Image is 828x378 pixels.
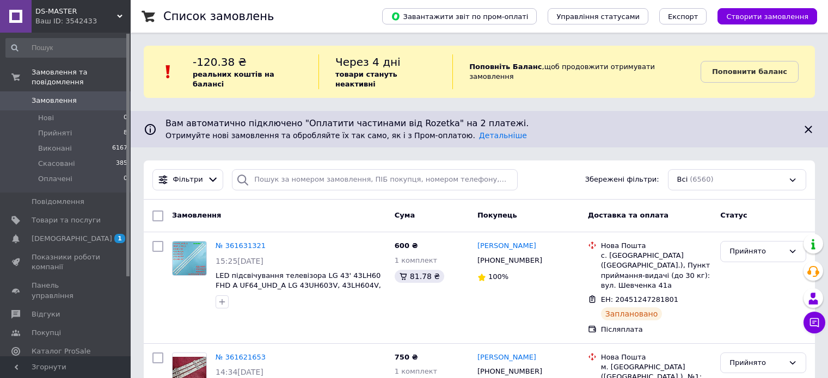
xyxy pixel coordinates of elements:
span: Замовлення [172,211,221,219]
img: :exclamation: [160,64,176,80]
span: Покупці [32,328,61,338]
span: 1 [114,234,125,243]
h1: Список замовлень [163,10,274,23]
a: [PERSON_NAME] [477,241,536,251]
span: Створити замовлення [726,13,808,21]
button: Управління статусами [548,8,648,24]
span: Виконані [38,144,72,153]
span: Експорт [668,13,698,21]
a: № 361621653 [216,353,266,361]
span: Вам автоматично підключено "Оплатити частинами від Rozetka" на 2 платежі. [165,117,793,130]
span: Замовлення та повідомлення [32,67,131,87]
input: Пошук за номером замовлення, ПІБ покупця, номером телефону, Email, номером накладної [232,169,518,190]
b: Поповнити баланс [712,67,787,76]
a: Створити замовлення [707,12,817,20]
span: [PHONE_NUMBER] [477,367,542,375]
a: Фото товару [172,241,207,276]
div: 81.78 ₴ [395,270,444,283]
span: Всі [677,175,688,185]
span: Нові [38,113,54,123]
div: Прийнято [729,357,784,369]
span: Скасовані [38,159,75,169]
b: Поповніть Баланс [469,63,542,71]
span: Доставка та оплата [588,211,668,219]
span: Оплачені [38,174,72,184]
button: Експорт [659,8,707,24]
div: , щоб продовжити отримувати замовлення [452,54,701,89]
span: Статус [720,211,747,219]
div: Післяплата [601,325,712,334]
span: 0 [124,174,127,184]
b: реальних коштів на балансі [193,70,274,88]
span: Збережені фільтри: [585,175,659,185]
div: Ваш ID: 3542433 [35,16,131,26]
div: Прийнято [729,246,784,257]
a: Детальніше [479,131,527,140]
div: Нова Пошта [601,352,712,362]
span: 100% [488,272,508,281]
a: Поповнити баланс [701,61,799,83]
span: 385 [116,159,127,169]
span: 6167 [112,144,127,153]
button: Чат з покупцем [804,312,825,333]
span: 1 комплект [395,256,437,264]
a: [PERSON_NAME] [477,352,536,363]
span: 0 [124,113,127,123]
span: 1 комплект [395,367,437,375]
span: [PHONE_NUMBER] [477,256,542,264]
button: Створити замовлення [717,8,817,24]
span: Покупець [477,211,517,219]
span: Завантажити звіт по пром-оплаті [391,11,528,21]
div: Заплановано [601,307,663,320]
input: Пошук [5,38,128,58]
div: Нова Пошта [601,241,712,251]
img: Фото товару [173,241,206,275]
span: 600 ₴ [395,241,418,250]
a: № 361631321 [216,241,266,250]
span: DS-MASTER [35,7,117,16]
span: Фільтри [173,175,203,185]
span: (6560) [690,175,713,183]
span: Відгуки [32,309,60,319]
b: товари стануть неактивні [335,70,397,88]
span: 15:25[DATE] [216,257,263,265]
span: Показники роботи компанії [32,252,101,272]
span: ЕН: 20451247281801 [601,295,678,303]
span: Каталог ProSale [32,346,90,356]
span: Прийняті [38,128,72,138]
span: Панель управління [32,281,101,300]
span: Товари та послуги [32,215,101,225]
span: Отримуйте нові замовлення та обробляйте їх так само, як і з Пром-оплатою. [165,131,527,140]
span: 8 [124,128,127,138]
span: Cума [395,211,415,219]
a: LED підсвічування телевізора LG 43' 43LH60 FHD A UF64_UHD_A LG 43UH603V, 43LH604V, 43UH610V, 43UH... [216,271,381,300]
span: [DEMOGRAPHIC_DATA] [32,234,112,244]
button: Завантажити звіт по пром-оплаті [382,8,537,24]
span: 14:34[DATE] [216,368,263,376]
div: с. [GEOGRAPHIC_DATA] ([GEOGRAPHIC_DATA].), Пункт приймання-видачі (до 30 кг): вул. Шевченка 41а [601,251,712,290]
span: Управління статусами [556,13,640,21]
span: Повідомлення [32,197,84,207]
span: Через 4 дні [335,55,401,69]
span: Замовлення [32,96,77,106]
span: -120.38 ₴ [193,55,247,69]
span: 750 ₴ [395,353,418,361]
